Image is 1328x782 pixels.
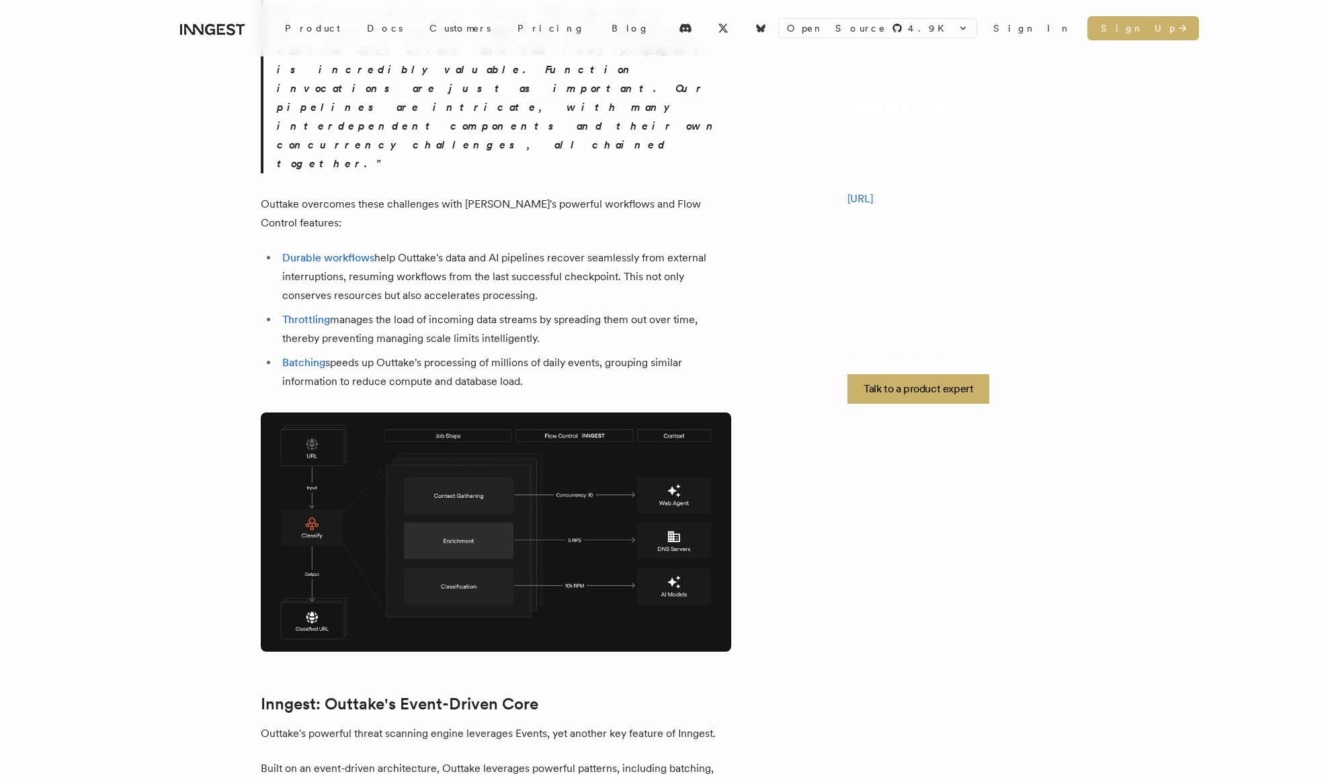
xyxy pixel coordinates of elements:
p: Interested in Inngest? [847,347,989,363]
a: Inngest: Outtake's Event-Driven Core [261,695,538,713]
span: Use case: [847,289,893,302]
li: manages the load of incoming data streams by spreading them out over time, thereby preventing man... [278,310,731,348]
p: Outtake overcomes these challenges with [PERSON_NAME]'s powerful workflows and Flow Control featu... [261,195,731,232]
li: speeds up Outtake's processing of millions of daily events, grouping similar information to reduc... [278,353,731,391]
a: X [708,17,738,39]
span: Industry: [847,257,890,269]
a: [URL] [847,192,873,205]
p: AI Agents [847,288,942,304]
a: Throttling [282,313,330,326]
li: help Outtake's data and AI pipelines recover seamlessly from external interruptions, resuming wor... [278,249,731,305]
a: Bluesky [746,17,776,39]
a: Batching [282,356,325,369]
a: Sign In [993,21,1071,35]
a: Docs [354,16,416,40]
span: Employees: [847,224,904,237]
p: Thoughtful Cyber Agents for Every Digital Threat [847,142,1046,175]
p: Outtake's powerful threat scanning engine leverages Events, yet another key feature of Inngest. [261,724,731,743]
span: Open Source [787,21,886,35]
a: Discord [671,17,700,39]
img: Diagram_B_v2.png [261,412,731,652]
a: Blog [598,16,663,40]
img: Outtake's logo [847,97,955,116]
div: Product [272,16,354,40]
p: 20-100 [847,223,940,239]
a: Talk to a product expert [847,374,989,404]
a: Customers [416,16,504,40]
p: Cybersecurity [847,255,961,271]
a: Sign Up [1087,16,1199,40]
a: Pricing [504,16,598,40]
a: Durable workflows [282,251,374,264]
span: 4.9 K [908,21,952,35]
